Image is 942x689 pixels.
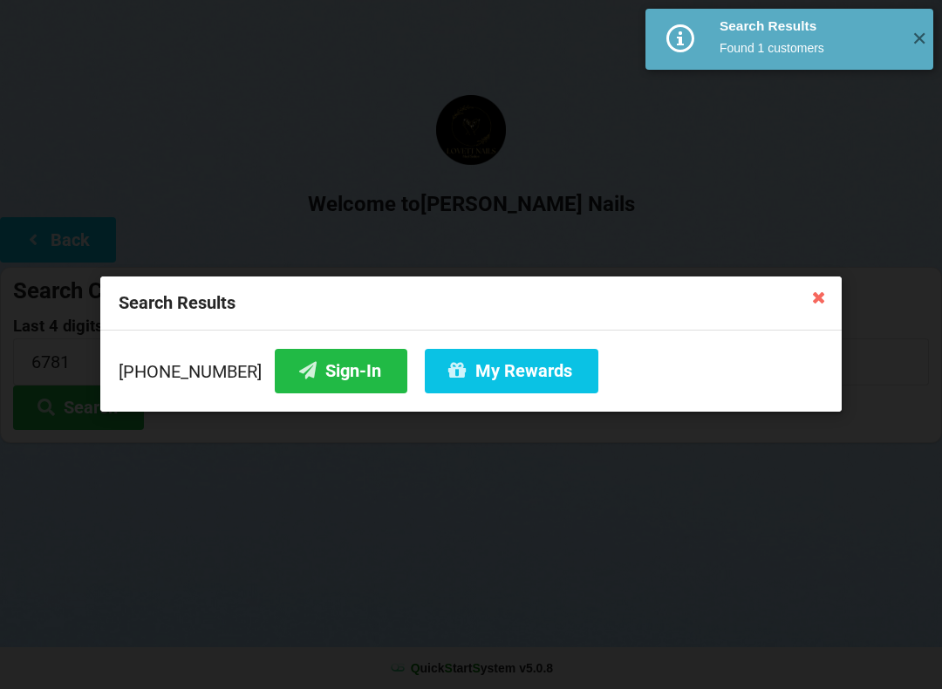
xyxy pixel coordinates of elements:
div: Search Results [100,276,842,331]
button: My Rewards [425,349,598,393]
div: [PHONE_NUMBER] [119,349,823,393]
div: Found 1 customers [720,39,898,57]
button: Sign-In [275,349,407,393]
div: Search Results [720,17,898,35]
